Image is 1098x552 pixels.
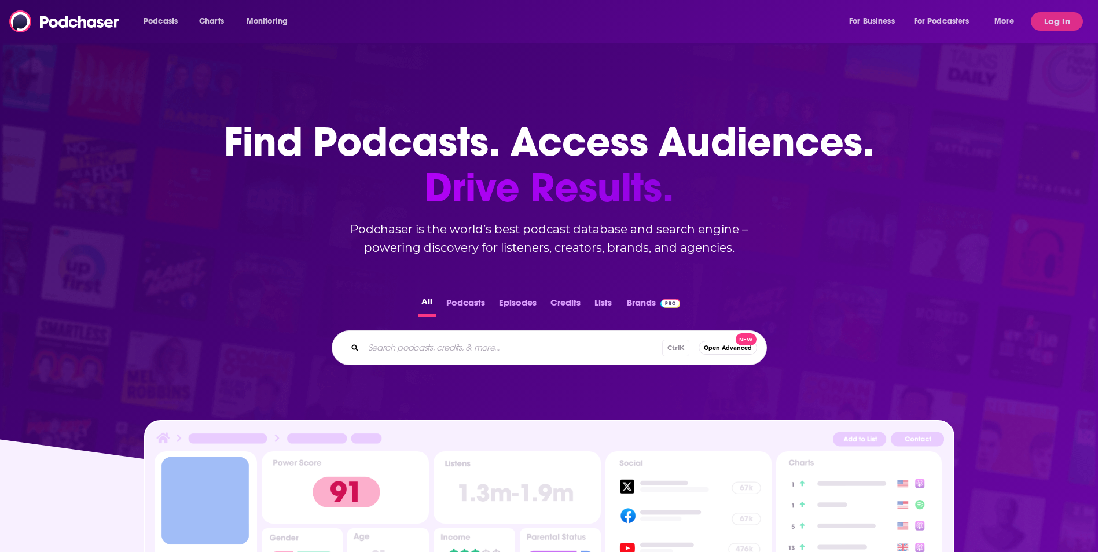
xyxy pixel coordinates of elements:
img: Podchaser Pro [660,299,681,308]
h2: Podchaser is the world’s best podcast database and search engine – powering discovery for listene... [318,220,781,257]
button: open menu [135,12,193,31]
span: Ctrl K [662,340,689,356]
img: Podchaser - Follow, Share and Rate Podcasts [9,10,120,32]
button: Episodes [495,294,540,317]
img: Podcast Insights Header [155,430,944,451]
button: open menu [986,12,1029,31]
span: Podcasts [144,13,178,30]
h1: Find Podcasts. Access Audiences. [224,119,874,211]
span: New [736,333,757,345]
button: Open AdvancedNew [699,341,757,355]
a: BrandsPodchaser Pro [627,294,681,317]
input: Search podcasts, credits, & more... [363,338,662,357]
span: Drive Results. [224,165,874,211]
button: Log In [1031,12,1083,31]
a: Charts [192,12,231,31]
span: Monitoring [247,13,288,30]
span: Open Advanced [704,345,752,351]
span: For Podcasters [914,13,970,30]
button: Credits [547,294,584,317]
span: More [994,13,1014,30]
span: Charts [199,13,224,30]
button: Lists [591,294,615,317]
span: For Business [849,13,895,30]
button: Podcasts [443,294,489,317]
button: open menu [906,12,986,31]
button: open menu [841,12,909,31]
img: Podcast Insights Listens [434,451,601,524]
button: All [418,294,436,317]
img: Podcast Insights Power score [262,451,429,524]
div: Search podcasts, credits, & more... [332,330,767,365]
button: open menu [238,12,303,31]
